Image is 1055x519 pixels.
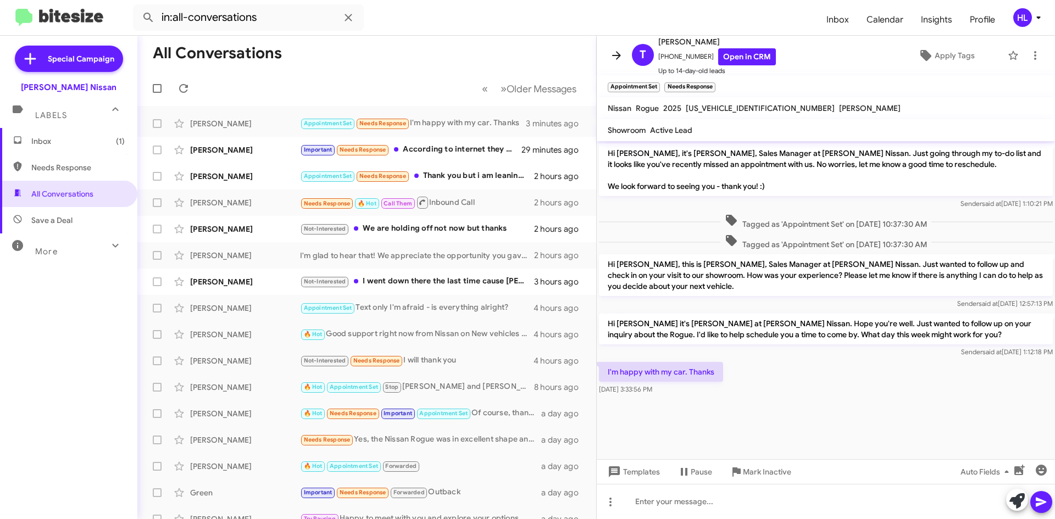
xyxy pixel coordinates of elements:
[952,462,1022,482] button: Auto Fields
[300,250,534,261] div: I'm glad to hear that! We appreciate the opportunity you gave us and it was a delight to see anot...
[340,146,386,153] span: Needs Response
[541,487,587,498] div: a day ago
[534,276,587,287] div: 3 hours ago
[650,125,692,135] span: Active Lead
[721,462,800,482] button: Mark Inactive
[839,103,901,113] span: [PERSON_NAME]
[31,215,73,226] span: Save a Deal
[31,162,125,173] span: Needs Response
[300,381,534,393] div: [PERSON_NAME] and [PERSON_NAME] are asking for our prayers for recovery after [PERSON_NAME]'s sur...
[982,199,1001,208] span: said at
[300,222,534,235] div: We are holding off not now but thanks
[608,103,631,113] span: Nissan
[330,410,376,417] span: Needs Response
[385,383,398,390] span: Stop
[190,171,300,182] div: [PERSON_NAME]
[190,144,300,155] div: [PERSON_NAME]
[960,199,1053,208] span: Sender [DATE] 1:10:21 PM
[691,462,712,482] span: Pause
[304,200,351,207] span: Needs Response
[1004,8,1043,27] button: HL
[359,120,406,127] span: Needs Response
[640,46,646,64] span: T
[534,355,587,366] div: 4 hours ago
[743,462,791,482] span: Mark Inactive
[300,433,541,446] div: Yes, the Nissan Rogue was in excellent shape and your salesperson was very helpful.
[330,462,378,470] span: Appointment Set
[304,436,351,443] span: Needs Response
[359,172,406,180] span: Needs Response
[534,171,587,182] div: 2 hours ago
[35,110,67,120] span: Labels
[35,247,58,256] span: More
[190,118,300,129] div: [PERSON_NAME]
[960,462,1013,482] span: Auto Fields
[658,35,776,48] span: [PERSON_NAME]
[190,355,300,366] div: [PERSON_NAME]
[526,118,587,129] div: 3 minutes ago
[982,348,1002,356] span: said at
[304,225,346,232] span: Not-Interested
[190,382,300,393] div: [PERSON_NAME]
[501,82,507,96] span: »
[304,383,323,390] span: 🔥 Hot
[521,144,587,155] div: 29 minutes ago
[358,200,376,207] span: 🔥 Hot
[190,434,300,445] div: [PERSON_NAME]
[534,224,587,235] div: 2 hours ago
[21,82,116,93] div: [PERSON_NAME] Nissan
[190,461,300,472] div: [PERSON_NAME]
[720,234,931,250] span: Tagged as 'Appointment Set' on [DATE] 10:37:30 AM
[658,65,776,76] span: Up to 14-day-old leads
[636,103,659,113] span: Rogue
[384,200,412,207] span: Call Them
[15,46,123,72] a: Special Campaign
[890,46,1002,65] button: Apply Tags
[391,488,427,498] span: Forwarded
[608,82,660,92] small: Appointment Set
[961,4,1004,36] a: Profile
[190,303,300,314] div: [PERSON_NAME]
[300,328,534,341] div: Good support right now from Nissan on New vehicles - if one of the last 2025's or a New 2026 I ho...
[818,4,858,36] a: Inbox
[300,275,534,288] div: I went down there the last time cause [PERSON_NAME] sent me this text..wen I got there yall didn'...
[304,304,352,311] span: Appointment Set
[31,136,125,147] span: Inbox
[31,188,93,199] span: All Conversations
[534,303,587,314] div: 4 hours ago
[330,383,378,390] span: Appointment Set
[912,4,961,36] a: Insights
[686,103,835,113] span: [US_VEHICLE_IDENTIFICATION_NUMBER]
[340,489,386,496] span: Needs Response
[190,487,300,498] div: Green
[153,44,282,62] h1: All Conversations
[304,462,323,470] span: 🔥 Hot
[383,461,419,472] span: Forwarded
[304,357,346,364] span: Not-Interested
[300,170,534,182] div: Thank you but i am leaning towards a Ranger....
[858,4,912,36] a: Calendar
[190,250,300,261] div: [PERSON_NAME]
[663,103,681,113] span: 2025
[300,196,534,209] div: Inbound Call
[304,331,323,338] span: 🔥 Hot
[599,143,1053,196] p: Hi [PERSON_NAME], it's [PERSON_NAME], Sales Manager at [PERSON_NAME] Nissan. Just going through m...
[304,146,332,153] span: Important
[658,48,776,65] span: [PHONE_NUMBER]
[720,214,931,230] span: Tagged as 'Appointment Set' on [DATE] 10:37:30 AM
[48,53,114,64] span: Special Campaign
[494,77,583,100] button: Next
[608,125,646,135] span: Showroom
[190,224,300,235] div: [PERSON_NAME]
[475,77,495,100] button: Previous
[599,314,1053,344] p: Hi [PERSON_NAME] it's [PERSON_NAME] at [PERSON_NAME] Nissan. Hope you're well. Just wanted to fol...
[534,382,587,393] div: 8 hours ago
[541,434,587,445] div: a day ago
[300,143,521,156] div: According to internet they do not have a front flat floor due to exhaust systems. Thank you.
[534,329,587,340] div: 4 hours ago
[507,83,576,95] span: Older Messages
[353,357,400,364] span: Needs Response
[664,82,715,92] small: Needs Response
